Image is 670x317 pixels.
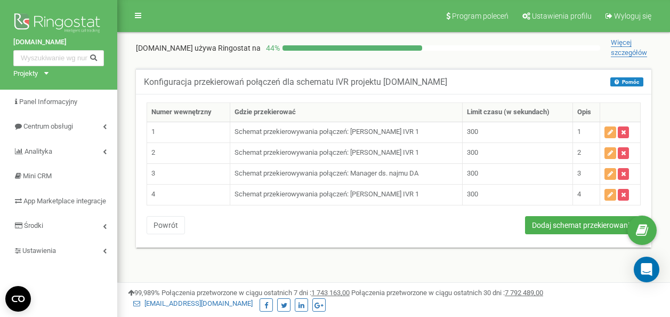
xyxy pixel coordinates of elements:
[634,257,659,282] div: Open Intercom Messenger
[463,103,573,122] th: Limit czasu (w sekundach)
[23,122,73,130] span: Centrum obsługi
[525,216,641,234] button: Dodaj schemat przekierowania
[614,12,651,20] span: Wyloguj się
[230,103,463,122] th: Gdzie przekierować
[463,122,573,142] td: 300
[13,69,38,79] div: Projekty
[22,247,56,255] span: Ustawienia
[505,289,543,297] u: 7 792 489,00
[572,163,600,184] td: 3
[195,44,261,52] span: używa Ringostat na
[13,50,104,66] input: Wyszukiwanie wg numeru
[128,289,160,297] span: 99,989%
[610,77,643,86] button: Pomóc
[230,122,463,142] td: Schemat przekierowywania połączeń: [PERSON_NAME] IVR 1
[230,163,463,184] td: Schemat przekierowywania połączeń: Manager ds. najmu DA
[463,184,573,205] td: 300
[147,142,230,163] td: 2
[147,103,230,122] th: Numer wewnętrzny
[452,12,508,20] span: Program poleceń
[147,216,185,234] button: Powrót
[572,122,600,142] td: 1
[136,43,261,53] p: [DOMAIN_NAME]
[611,38,647,57] span: Więcej szczegółów
[5,286,31,312] button: Open CMP widget
[133,299,253,307] a: [EMAIL_ADDRESS][DOMAIN_NAME]
[147,184,230,205] td: 4
[147,122,230,142] td: 1
[23,172,52,180] span: Mini CRM
[144,77,447,87] h5: Konfiguracja przekierowań połączeń dla schematu IVR projektu [DOMAIN_NAME]
[230,184,463,205] td: Schemat przekierowywania połączeń: [PERSON_NAME] IVR 1
[230,142,463,163] td: Schemat przekierowywania połączeń: [PERSON_NAME] IVR 1
[13,11,104,37] img: Ringostat logo
[261,43,282,53] p: 44 %
[572,184,600,205] td: 4
[572,103,600,122] th: Opis
[13,37,104,47] a: [DOMAIN_NAME]
[147,163,230,184] td: 3
[19,98,77,106] span: Panel Informacyjny
[311,289,350,297] u: 1 743 163,00
[572,142,600,163] td: 2
[162,289,350,297] span: Połączenia przetworzone w ciągu ostatnich 7 dni :
[23,197,106,205] span: App Marketplace integracje
[463,142,573,163] td: 300
[532,12,592,20] span: Ustawienia profilu
[351,289,543,297] span: Połączenia przetworzone w ciągu ostatnich 30 dni :
[25,147,52,155] span: Analityka
[463,163,573,184] td: 300
[24,221,43,229] span: Środki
